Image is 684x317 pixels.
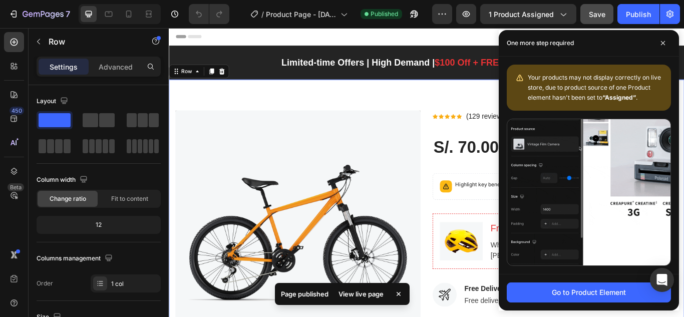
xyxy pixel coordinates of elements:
[552,287,626,297] div: Go to Product Element
[507,282,671,302] button: Go to Product Element
[111,279,158,288] div: 1 col
[452,128,507,152] pre: - 29% off
[521,179,549,186] span: sync data
[507,38,574,48] p: One more step required
[441,261,471,269] strong: $19,95 !
[261,9,264,20] span: /
[334,178,549,188] p: Highlight key benefits with product description.
[307,126,386,153] div: S/. 70.00
[345,298,434,310] p: Free Delivery
[447,29,471,52] img: Alt Image
[580,4,613,24] button: Save
[375,226,584,242] p: Free Hemoton Helmet!
[37,279,53,288] div: Order
[37,95,70,108] div: Layout
[66,8,70,20] p: 7
[39,218,159,232] div: 12
[332,287,390,301] div: View live page
[13,46,29,55] div: Row
[602,94,636,101] b: “Assigned”
[8,183,24,191] div: Beta
[266,9,336,20] span: Product Page - [DATE] 17:56:30
[281,289,328,299] p: Page published
[512,179,549,186] span: or
[37,252,115,265] div: Columns management
[49,36,134,48] p: Row
[99,62,133,72] p: Advanced
[390,131,434,149] div: S/. 99.00
[480,4,576,24] button: 1 product assigned
[528,74,661,101] span: Your products may not display correctly on live store, due to product source of one Product eleme...
[4,4,75,24] button: 7
[169,28,684,317] iframe: Design area
[371,10,398,19] span: Published
[189,4,229,24] div: Undo/Redo
[310,35,438,46] span: $100 Off + FREE HELMET
[316,226,366,271] img: Alt Image
[10,107,24,115] div: 450
[347,97,395,109] p: (129 reviews)
[468,179,512,186] span: Add description
[375,247,584,271] p: When you buy one [PERSON_NAME], get one free [PERSON_NAME]
[37,173,90,187] div: Column width
[650,268,674,292] div: Open Intercom Messenger
[50,194,86,203] span: Change ratio
[111,194,148,203] span: Fit to content
[589,10,605,19] span: Save
[496,298,575,310] p: Warranty
[489,9,554,20] span: 1 product assigned
[617,4,659,24] button: Publish
[50,62,78,72] p: Settings
[626,9,651,20] div: Publish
